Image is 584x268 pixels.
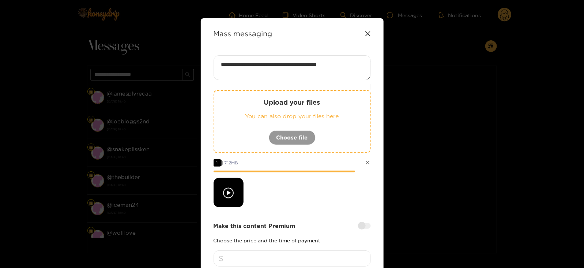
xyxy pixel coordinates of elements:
[225,160,238,165] span: 7.12 MB
[229,98,355,107] p: Upload your files
[214,159,221,167] span: 1
[214,29,272,38] strong: Mass messaging
[229,112,355,120] p: You can also drop your files here
[214,222,295,230] strong: Make this content Premium
[214,238,371,243] p: Choose the price and the time of payment
[269,130,316,145] button: Choose file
